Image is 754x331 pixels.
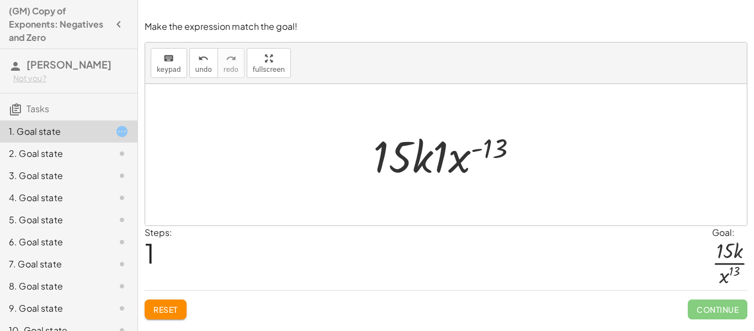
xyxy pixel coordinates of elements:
[224,66,238,73] span: redo
[163,52,174,65] i: keyboard
[115,125,129,138] i: Task started.
[115,302,129,315] i: Task not started.
[115,258,129,271] i: Task not started.
[9,280,98,293] div: 8. Goal state
[9,169,98,182] div: 3. Goal state
[253,66,285,73] span: fullscreen
[226,52,236,65] i: redo
[217,48,245,78] button: redoredo
[9,125,98,138] div: 1. Goal state
[115,147,129,160] i: Task not started.
[247,48,291,78] button: fullscreen
[9,213,98,227] div: 5. Goal state
[145,236,155,270] span: 1
[198,52,209,65] i: undo
[712,226,747,239] div: Goal:
[9,4,109,44] h4: (GM) Copy of Exponents: Negatives and Zero
[9,302,98,315] div: 9. Goal state
[145,20,747,33] p: Make the expression match the goal!
[115,169,129,182] i: Task not started.
[157,66,181,73] span: keypad
[115,191,129,204] i: Task not started.
[153,304,178,314] span: Reset
[9,258,98,271] div: 7. Goal state
[115,280,129,293] i: Task not started.
[9,235,98,249] div: 6. Goal state
[189,48,218,78] button: undoundo
[145,300,187,319] button: Reset
[115,213,129,227] i: Task not started.
[13,73,129,84] div: Not you?
[145,227,172,238] label: Steps:
[9,191,98,204] div: 4. Goal state
[151,48,187,78] button: keyboardkeypad
[195,66,212,73] span: undo
[115,235,129,249] i: Task not started.
[26,58,111,71] span: [PERSON_NAME]
[9,147,98,160] div: 2. Goal state
[26,103,49,114] span: Tasks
